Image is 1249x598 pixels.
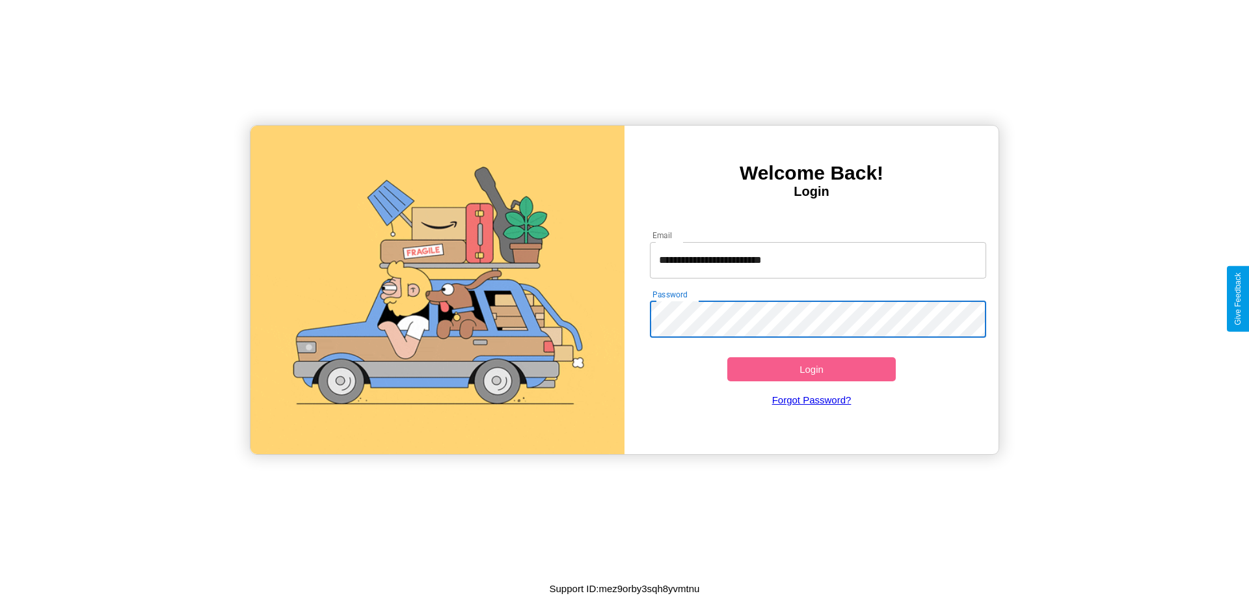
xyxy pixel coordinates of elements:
[652,230,673,241] label: Email
[1233,273,1242,325] div: Give Feedback
[727,357,896,381] button: Login
[652,289,687,300] label: Password
[624,184,999,199] h4: Login
[550,580,700,597] p: Support ID: mez9orby3sqh8yvmtnu
[643,381,980,418] a: Forgot Password?
[624,162,999,184] h3: Welcome Back!
[250,126,624,454] img: gif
